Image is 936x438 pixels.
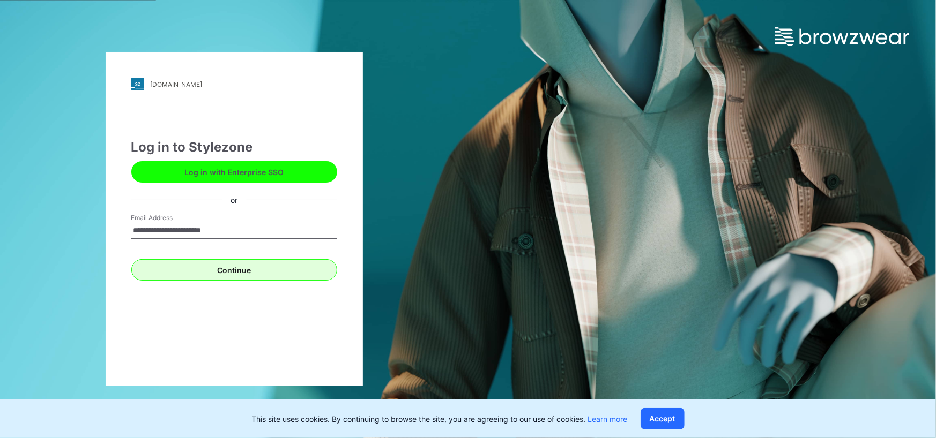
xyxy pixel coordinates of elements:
a: [DOMAIN_NAME] [131,78,337,90]
div: Log in to Stylezone [131,138,337,157]
div: [DOMAIN_NAME] [151,80,203,88]
img: stylezone-logo.562084cfcfab977791bfbf7441f1a819.svg [131,78,144,90]
button: Continue [131,259,337,281]
button: Accept [641,408,685,429]
p: This site uses cookies. By continuing to browse the site, you are agreeing to our use of cookies. [252,413,628,425]
img: browzwear-logo.e42bd6dac1945053ebaf764b6aa21510.svg [775,27,909,46]
label: Email Address [131,213,206,223]
button: Log in with Enterprise SSO [131,161,337,183]
div: or [222,194,246,206]
a: Learn more [588,414,628,424]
